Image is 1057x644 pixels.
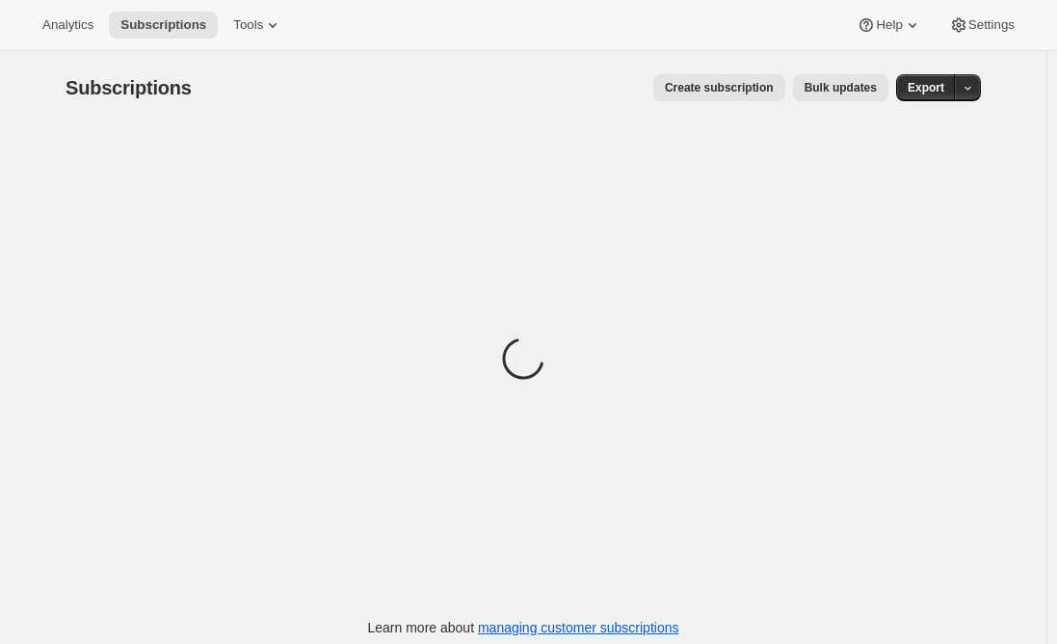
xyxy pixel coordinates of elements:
span: Settings [968,17,1015,33]
button: Analytics [31,12,105,39]
span: Analytics [42,17,93,33]
p: Learn more about [368,618,679,637]
span: Tools [233,17,263,33]
span: Export [908,80,944,95]
span: Help [876,17,902,33]
button: Subscriptions [109,12,218,39]
span: Subscriptions [66,77,192,98]
button: Tools [222,12,294,39]
a: managing customer subscriptions [478,620,679,635]
button: Settings [938,12,1026,39]
button: Create subscription [653,74,785,101]
span: Bulk updates [805,80,877,95]
button: Bulk updates [793,74,888,101]
span: Create subscription [665,80,774,95]
button: Help [845,12,933,39]
button: Export [896,74,956,101]
span: Subscriptions [120,17,206,33]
